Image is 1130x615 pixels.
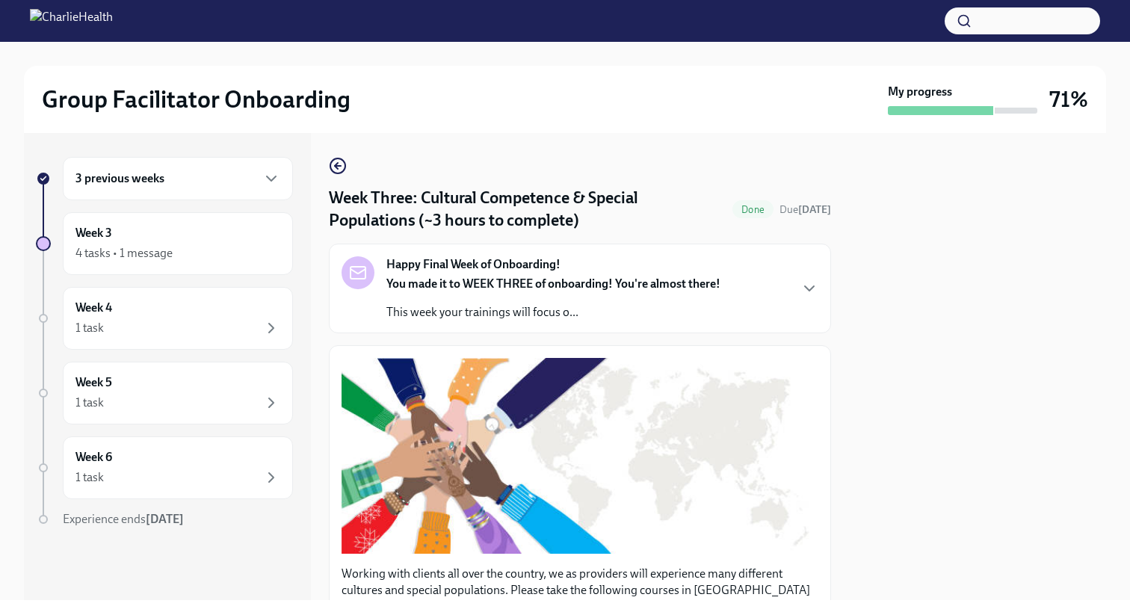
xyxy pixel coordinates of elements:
[36,362,293,424] a: Week 51 task
[1049,86,1088,113] h3: 71%
[75,225,112,241] h6: Week 3
[75,374,112,391] h6: Week 5
[75,320,104,336] div: 1 task
[732,204,774,215] span: Done
[329,187,726,232] h4: Week Three: Cultural Competence & Special Populations (~3 hours to complete)
[146,512,184,526] strong: [DATE]
[75,469,104,486] div: 1 task
[779,203,831,217] span: September 23rd, 2025 09:00
[342,566,818,615] p: Working with clients all over the country, we as providers will experience many different culture...
[779,203,831,216] span: Due
[75,245,173,262] div: 4 tasks • 1 message
[36,287,293,350] a: Week 41 task
[42,84,351,114] h2: Group Facilitator Onboarding
[342,358,818,554] button: Zoom image
[63,157,293,200] div: 3 previous weeks
[75,395,104,411] div: 1 task
[386,256,561,273] strong: Happy Final Week of Onboarding!
[36,436,293,499] a: Week 61 task
[63,512,184,526] span: Experience ends
[888,84,952,100] strong: My progress
[386,276,720,291] strong: You made it to WEEK THREE of onboarding! You're almost there!
[36,212,293,275] a: Week 34 tasks • 1 message
[75,170,164,187] h6: 3 previous weeks
[798,203,831,216] strong: [DATE]
[75,300,112,316] h6: Week 4
[75,449,112,466] h6: Week 6
[30,9,113,33] img: CharlieHealth
[386,304,720,321] p: This week your trainings will focus o...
